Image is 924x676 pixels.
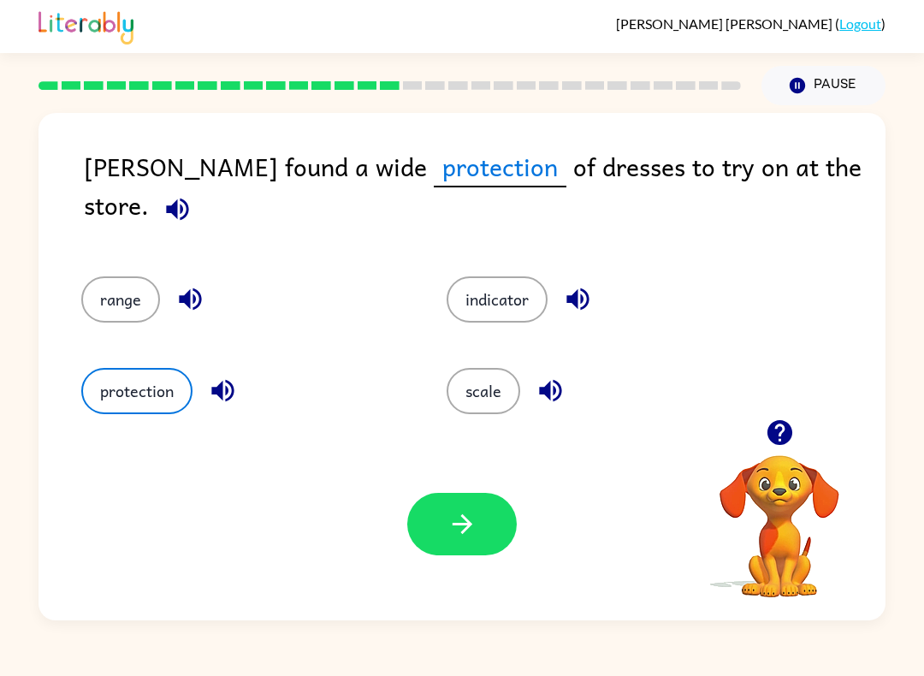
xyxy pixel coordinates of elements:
button: protection [81,368,192,414]
a: Logout [839,15,881,32]
video: Your browser must support playing .mp4 files to use Literably. Please try using another browser. [694,429,865,600]
img: Literably [38,7,133,44]
span: [PERSON_NAME] [PERSON_NAME] [616,15,835,32]
button: Pause [761,66,885,105]
button: scale [447,368,520,414]
div: ( ) [616,15,885,32]
button: range [81,276,160,323]
span: protection [434,147,566,187]
div: [PERSON_NAME] found a wide of dresses to try on at the store. [84,147,885,242]
button: indicator [447,276,548,323]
